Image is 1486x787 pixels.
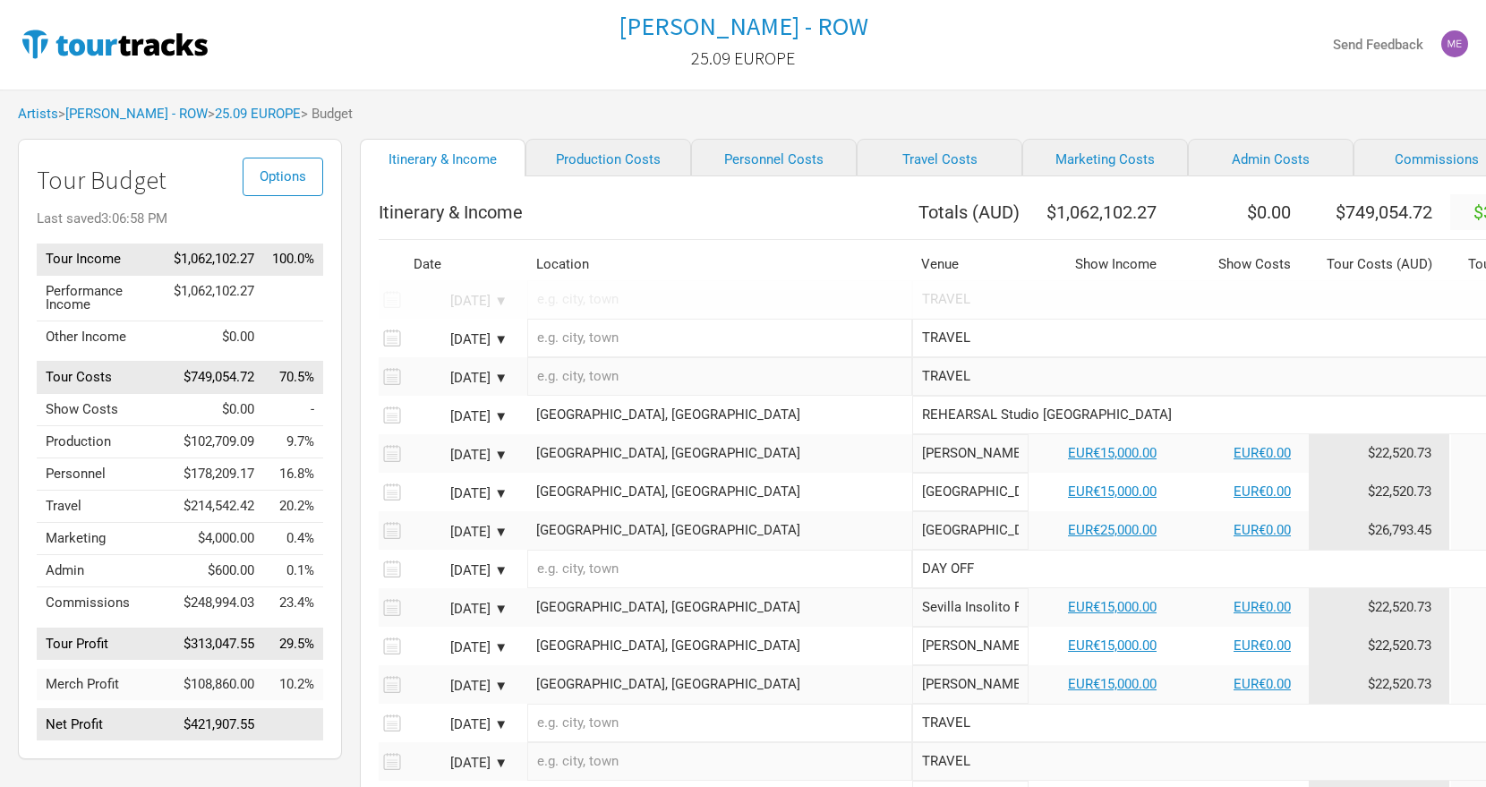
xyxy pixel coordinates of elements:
td: Admin [37,555,165,587]
h1: [PERSON_NAME] - ROW [619,10,868,42]
a: Marketing Costs [1022,139,1188,176]
td: $0.00 [165,321,263,353]
a: [PERSON_NAME] - ROW [619,13,868,40]
td: Merch Profit as % of Tour Income [263,669,323,700]
div: [DATE] ▼ [409,718,508,731]
td: $600.00 [165,555,263,587]
td: Travel [37,491,165,523]
span: > [58,107,208,121]
td: $1,062,102.27 [165,244,263,276]
th: $749,054.72 [1309,194,1450,230]
a: Admin Costs [1188,139,1354,176]
div: Barcelona, Spain [536,524,903,537]
div: [DATE] ▼ [409,449,508,462]
td: $4,000.00 [165,523,263,555]
input: Santana 27 [912,665,1029,704]
a: Travel Costs [857,139,1022,176]
td: Production as % of Tour Income [263,426,323,458]
td: Show Costs [37,394,165,426]
td: Merch Profit [37,669,165,700]
td: Net Profit as % of Tour Income [263,709,323,741]
td: Admin as % of Tour Income [263,555,323,587]
input: Palacio de La Opera [912,434,1029,473]
div: Bilbao, Spain [536,678,903,691]
span: Options [260,168,306,184]
td: Net Profit [37,709,165,741]
h1: Tour Budget [37,167,323,194]
a: [PERSON_NAME] - ROW [65,106,208,122]
input: e.g. city, town [527,280,912,319]
div: A Coruña, Spain [536,408,903,422]
div: Madrid, Spain [536,485,903,499]
td: Tour Cost allocation from Production, Personnel, Travel, Marketing, Admin & Commissions [1309,627,1450,665]
input: Madrid La Riviera [912,473,1029,511]
a: 25.09 EUROPE [691,39,795,77]
td: Tour Cost allocation from Production, Personnel, Travel, Marketing, Admin & Commissions [1309,511,1450,550]
td: Commissions [37,587,165,620]
div: [DATE] ▼ [409,526,508,539]
div: [DATE] ▼ [409,564,508,577]
th: Location [527,249,912,280]
th: Totals ( AUD ) [912,194,1029,230]
input: e.g. city, town [527,742,912,781]
div: Seville, Spain [536,601,903,614]
div: [DATE] ▼ [409,333,508,346]
td: Tour Income as % of Tour Income [263,244,323,276]
td: $108,860.00 [165,669,263,700]
input: Valencia Sala Roig [912,627,1029,665]
th: Show Income [1029,249,1174,280]
td: $313,047.55 [165,628,263,660]
td: Tour Income [37,244,165,276]
td: Tour Cost allocation from Production, Personnel, Travel, Marketing, Admin & Commissions [1309,434,1450,473]
a: EUR€0.00 [1234,483,1291,500]
a: Itinerary & Income [360,139,525,176]
a: Personnel Costs [691,139,857,176]
a: EUR€15,000.00 [1068,676,1157,692]
th: $1,062,102.27 [1029,194,1174,230]
a: EUR€15,000.00 [1068,599,1157,615]
td: Personnel as % of Tour Income [263,458,323,491]
td: Other Income as % of Tour Income [263,321,323,353]
div: A Coruña, Spain [536,447,903,460]
div: [DATE] ▼ [409,295,508,308]
th: Date [405,249,521,280]
td: Tour Costs as % of Tour Income [263,362,323,394]
div: [DATE] ▼ [409,487,508,500]
img: Mel [1441,30,1468,57]
td: Performance Income [37,275,165,321]
div: [DATE] ▼ [409,603,508,616]
td: $749,054.72 [165,362,263,394]
th: Tour Costs ( AUD ) [1309,249,1450,280]
span: > [208,107,301,121]
td: Tour Cost allocation from Production, Personnel, Travel, Marketing, Admin & Commissions [1309,473,1450,511]
strong: Send Feedback [1333,37,1423,53]
a: EUR€0.00 [1234,522,1291,538]
th: Itinerary & Income [379,194,912,230]
div: Valencia, Spain [536,639,903,653]
td: Personnel [37,458,165,491]
div: [DATE] ▼ [409,410,508,423]
span: > Budget [301,107,353,121]
button: Options [243,158,323,196]
input: e.g. city, town [527,357,912,396]
td: Tour Profit as % of Tour Income [263,628,323,660]
td: Other Income [37,321,165,353]
input: e.g. city, town [527,550,912,588]
td: $102,709.09 [165,426,263,458]
img: TourTracks [18,26,211,62]
td: Marketing [37,523,165,555]
td: $1,062,102.27 [165,275,263,321]
a: Artists [18,106,58,122]
input: Sevilla Insolito Festival [912,588,1029,627]
a: 25.09 EUROPE [215,106,301,122]
td: $214,542.42 [165,491,263,523]
th: $0.00 [1174,194,1309,230]
a: EUR€15,000.00 [1068,637,1157,654]
td: Show Costs as % of Tour Income [263,394,323,426]
td: $421,907.55 [165,709,263,741]
td: Tour Cost allocation from Production, Personnel, Travel, Marketing, Admin & Commissions [1309,665,1450,704]
a: EUR€0.00 [1234,445,1291,461]
td: Tour Costs [37,362,165,394]
th: Show Costs [1174,249,1309,280]
td: Tour Profit [37,628,165,660]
